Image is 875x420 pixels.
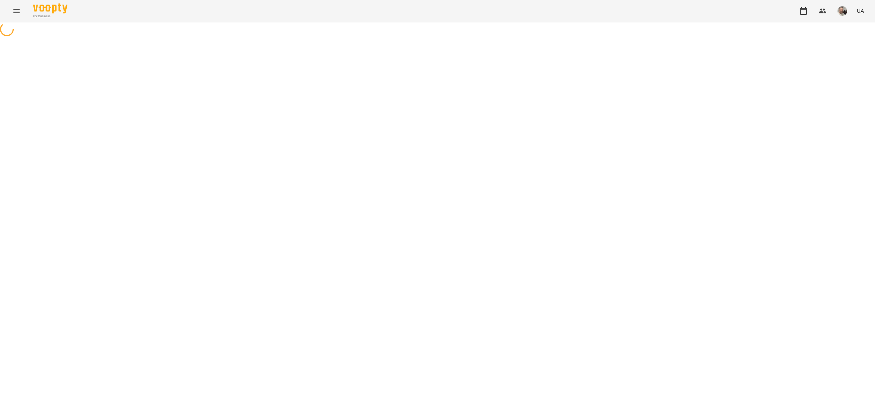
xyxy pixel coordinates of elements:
button: Menu [8,3,25,19]
img: c6e0b29f0dc4630df2824b8ec328bb4d.jpg [838,6,847,16]
img: Voopty Logo [33,3,67,13]
button: UA [854,4,867,17]
span: UA [857,7,864,14]
span: For Business [33,14,67,19]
